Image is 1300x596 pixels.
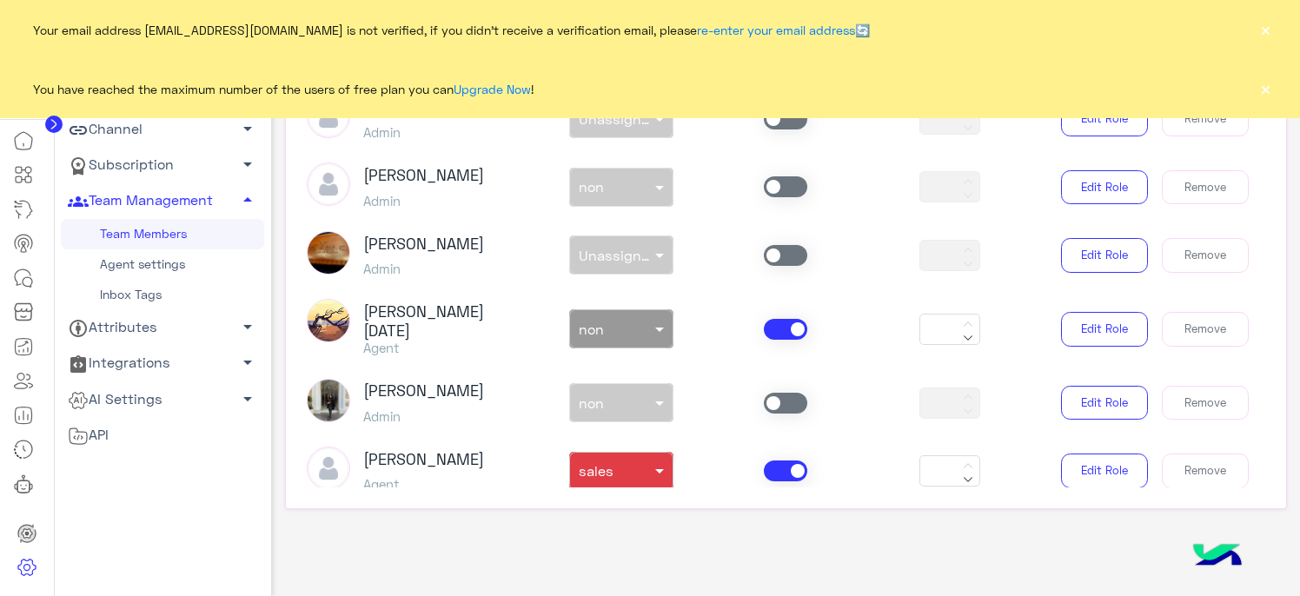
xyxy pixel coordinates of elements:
h5: Admin [363,193,484,209]
button: Remove [1162,238,1249,273]
a: Team Members [61,219,264,249]
h3: [PERSON_NAME] [363,235,484,254]
a: Subscription [61,148,264,183]
h5: Agent [363,476,484,492]
span: arrow_drop_down [237,352,258,373]
img: hulul-logo.png [1187,526,1248,587]
button: Edit Role [1061,386,1148,421]
h5: Agent [363,340,527,355]
h3: [PERSON_NAME] [363,381,484,401]
a: Agent settings [61,249,264,280]
img: defaultAdmin.png [307,447,350,490]
button: × [1257,21,1274,38]
img: ACg8ocJAd9cmCV_lg36ov6Kt_yM79juuS8Adv9pU2f3caa9IOlWTjQo=s96-c [307,299,350,342]
h3: [PERSON_NAME] [363,166,484,185]
a: Channel [61,112,264,148]
span: Your email address [EMAIL_ADDRESS][DOMAIN_NAME] is not verified, if you didn't receive a verifica... [33,21,870,39]
a: Upgrade Now [454,82,531,96]
a: API [61,417,264,453]
span: arrow_drop_up [237,189,258,210]
button: Edit Role [1061,312,1148,347]
span: You have reached the maximum number of the users of free plan you can ! [33,80,534,98]
button: Edit Role [1061,170,1148,205]
span: non [579,321,604,337]
h5: Admin [363,261,484,276]
a: Team Management [61,183,264,219]
a: re-enter your email address [697,23,855,37]
button: × [1257,80,1274,97]
span: arrow_drop_down [237,118,258,139]
button: Edit Role [1061,454,1148,488]
a: Inbox Tags [61,280,264,310]
button: Remove [1162,386,1249,421]
h5: Admin [363,124,484,140]
button: Remove [1162,170,1249,205]
h3: [PERSON_NAME][DATE] [363,302,527,340]
a: Attributes [61,310,264,346]
span: arrow_drop_down [237,316,258,337]
img: picture [307,379,350,422]
a: Integrations [61,346,264,381]
a: AI Settings [61,381,264,417]
h5: Admin [363,408,484,424]
h3: [PERSON_NAME] [363,450,484,469]
span: API [68,424,109,447]
img: defaultAdmin.png [307,162,350,206]
span: arrow_drop_down [237,388,258,409]
button: Edit Role [1061,102,1148,136]
button: Edit Role [1061,238,1148,273]
button: Remove [1162,454,1249,488]
button: Remove [1162,102,1249,136]
button: Remove [1162,312,1249,347]
span: arrow_drop_down [237,154,258,175]
img: picture [307,231,350,275]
